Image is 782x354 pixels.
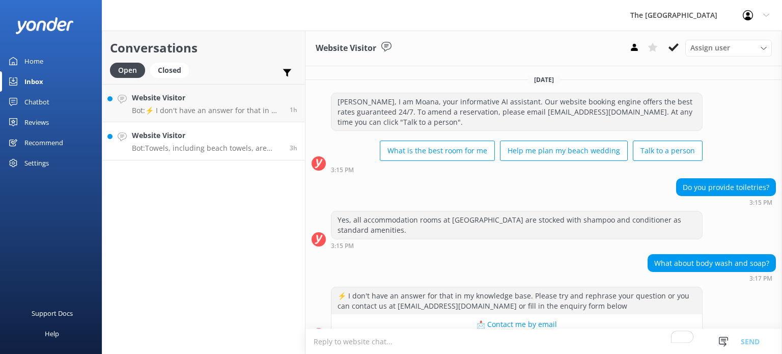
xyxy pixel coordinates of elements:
[15,17,74,34] img: yonder-white-logo.png
[690,42,730,53] span: Assign user
[102,122,305,160] a: Website VisitorBot:Towels, including beach towels, are complimentary for in-house guests. Beach t...
[132,144,282,153] p: Bot: Towels, including beach towels, are complimentary for in-house guests. Beach towels can be o...
[677,179,775,196] div: Do you provide toiletries?
[132,106,282,115] p: Bot: ⚡ I don't have an answer for that in my knowledge base. Please try and rephrase your questio...
[24,153,49,173] div: Settings
[331,166,703,173] div: Sep 01 2025 09:15pm (UTC -10:00) Pacific/Honolulu
[648,255,775,272] div: What about body wash and soap?
[331,167,354,173] strong: 3:15 PM
[331,287,702,314] div: ⚡ I don't have an answer for that in my knowledge base. Please try and rephrase your question or ...
[102,84,305,122] a: Website VisitorBot:⚡ I don't have an answer for that in my knowledge base. Please try and rephras...
[331,314,702,335] button: 📩 Contact me by email
[380,141,495,161] button: What is the best room for me
[331,243,354,249] strong: 3:15 PM
[32,303,73,323] div: Support Docs
[150,64,194,75] a: Closed
[331,211,702,238] div: Yes, all accommodation rooms at [GEOGRAPHIC_DATA] are stocked with shampoo and conditioner as sta...
[676,199,776,206] div: Sep 01 2025 09:15pm (UTC -10:00) Pacific/Honolulu
[290,144,297,152] span: Sep 01 2025 09:17pm (UTC -10:00) Pacific/Honolulu
[110,38,297,58] h2: Conversations
[24,132,63,153] div: Recommend
[150,63,189,78] div: Closed
[316,42,376,55] h3: Website Visitor
[331,93,702,130] div: [PERSON_NAME], I am Moana, your informative AI assistant. Our website booking engine offers the b...
[749,200,772,206] strong: 3:15 PM
[45,323,59,344] div: Help
[24,51,43,71] div: Home
[685,40,772,56] div: Assign User
[24,71,43,92] div: Inbox
[528,75,560,84] span: [DATE]
[331,242,703,249] div: Sep 01 2025 09:15pm (UTC -10:00) Pacific/Honolulu
[132,130,282,141] h4: Website Visitor
[110,63,145,78] div: Open
[110,64,150,75] a: Open
[290,105,297,114] span: Sep 01 2025 11:01pm (UTC -10:00) Pacific/Honolulu
[648,275,776,282] div: Sep 01 2025 09:17pm (UTC -10:00) Pacific/Honolulu
[500,141,628,161] button: Help me plan my beach wedding
[633,141,703,161] button: Talk to a person
[749,276,772,282] strong: 3:17 PM
[132,92,282,103] h4: Website Visitor
[305,329,782,354] textarea: To enrich screen reader interactions, please activate Accessibility in Grammarly extension settings
[24,92,49,112] div: Chatbot
[24,112,49,132] div: Reviews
